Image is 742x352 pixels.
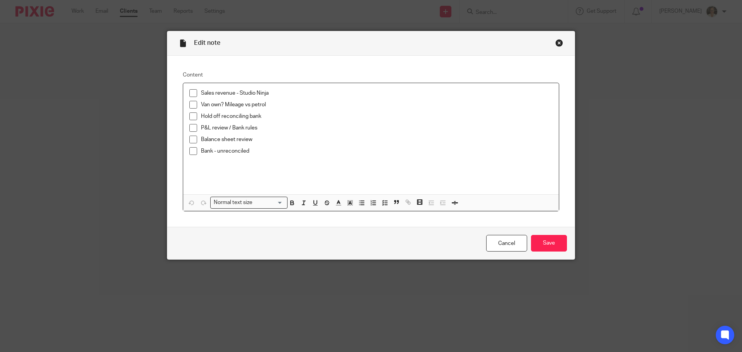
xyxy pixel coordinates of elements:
div: Close this dialog window [555,39,563,47]
div: Search for option [210,197,288,209]
p: Van own? Mileage vs petrol [201,101,553,109]
p: Sales revenue - Studio Ninja [201,89,553,97]
p: P&L review / Bank rules [201,124,553,132]
p: Bank - unreconciled [201,147,553,155]
p: Hold off reconciling bank [201,112,553,120]
span: Normal text size [212,199,254,207]
span: Edit note [194,40,220,46]
label: Content [183,71,559,79]
a: Cancel [486,235,527,252]
input: Search for option [255,199,283,207]
p: Balance sheet review [201,136,553,143]
input: Save [531,235,567,252]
